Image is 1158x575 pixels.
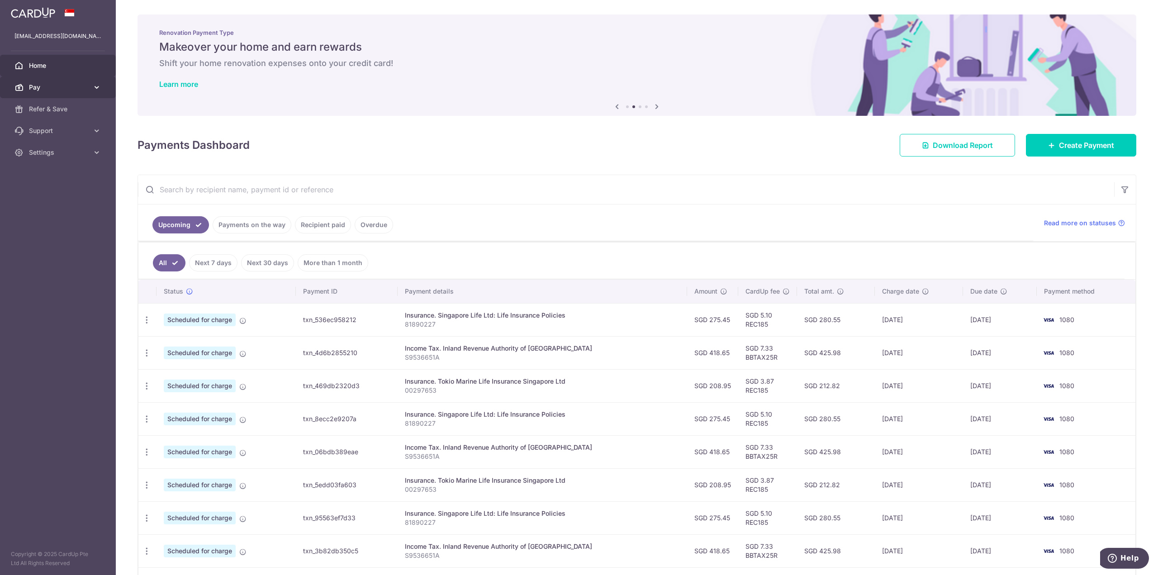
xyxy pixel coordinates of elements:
td: [DATE] [963,468,1037,501]
p: 81890227 [405,419,679,428]
td: [DATE] [963,303,1037,336]
th: Payment ID [296,280,398,303]
img: Bank Card [1039,413,1058,424]
th: Payment method [1037,280,1135,303]
div: Insurance. Tokio Marine Life Insurance Singapore Ltd [405,377,679,386]
a: Create Payment [1026,134,1136,157]
p: S9536651A [405,551,679,560]
td: [DATE] [963,336,1037,369]
td: SGD 280.55 [797,501,875,534]
td: SGD 425.98 [797,534,875,567]
td: [DATE] [963,534,1037,567]
input: Search by recipient name, payment id or reference [138,175,1114,204]
td: txn_95563ef7d33 [296,501,398,534]
td: SGD 7.33 BBTAX25R [738,336,797,369]
td: txn_5edd03fa603 [296,468,398,501]
span: Download Report [933,140,993,151]
img: Bank Card [1039,347,1058,358]
td: txn_4d6b2855210 [296,336,398,369]
span: Scheduled for charge [164,347,236,359]
th: Payment details [398,280,687,303]
iframe: Opens a widget where you can find more information [1100,548,1149,570]
p: S9536651A [405,353,679,362]
p: 81890227 [405,320,679,329]
span: Scheduled for charge [164,446,236,458]
img: Bank Card [1039,447,1058,457]
span: Create Payment [1059,140,1114,151]
td: [DATE] [875,369,963,402]
td: SGD 5.10 REC185 [738,501,797,534]
td: SGD 418.65 [687,435,738,468]
a: Overdue [355,216,393,233]
h6: Shift your home renovation expenses onto your credit card! [159,58,1115,69]
td: SGD 5.10 REC185 [738,303,797,336]
img: Renovation banner [138,14,1136,116]
h5: Makeover your home and earn rewards [159,40,1115,54]
span: Settings [29,148,89,157]
span: 1080 [1059,382,1074,390]
td: SGD 418.65 [687,336,738,369]
td: SGD 212.82 [797,369,875,402]
span: 1080 [1059,316,1074,323]
a: Recipient paid [295,216,351,233]
td: [DATE] [875,468,963,501]
td: [DATE] [963,501,1037,534]
span: 1080 [1059,547,1074,555]
span: Scheduled for charge [164,545,236,557]
p: S9536651A [405,452,679,461]
td: txn_06bdb389eae [296,435,398,468]
td: SGD 7.33 BBTAX25R [738,435,797,468]
span: 1080 [1059,349,1074,356]
img: Bank Card [1039,513,1058,523]
span: Charge date [882,287,919,296]
a: Next 30 days [241,254,294,271]
a: Payments on the way [213,216,291,233]
td: [DATE] [875,501,963,534]
td: SGD 3.87 REC185 [738,468,797,501]
td: SGD 280.55 [797,303,875,336]
td: SGD 418.65 [687,534,738,567]
img: CardUp [11,7,55,18]
p: [EMAIL_ADDRESS][DOMAIN_NAME] [14,32,101,41]
span: Scheduled for charge [164,380,236,392]
a: Next 7 days [189,254,237,271]
td: SGD 208.95 [687,468,738,501]
div: Insurance. Singapore Life Ltd: Life Insurance Policies [405,509,679,518]
td: txn_3b82db350c5 [296,534,398,567]
td: [DATE] [963,435,1037,468]
span: Due date [970,287,997,296]
img: Bank Card [1039,314,1058,325]
a: Learn more [159,80,198,89]
span: 1080 [1059,448,1074,456]
td: SGD 5.10 REC185 [738,402,797,435]
td: SGD 208.95 [687,369,738,402]
div: Income Tax. Inland Revenue Authority of [GEOGRAPHIC_DATA] [405,542,679,551]
span: Refer & Save [29,105,89,114]
span: Total amt. [804,287,834,296]
a: Upcoming [152,216,209,233]
td: [DATE] [875,336,963,369]
td: SGD 425.98 [797,435,875,468]
span: 1080 [1059,481,1074,489]
span: CardUp fee [745,287,780,296]
td: txn_469db2320d3 [296,369,398,402]
div: Insurance. Tokio Marine Life Insurance Singapore Ltd [405,476,679,485]
a: More than 1 month [298,254,368,271]
img: Bank Card [1039,546,1058,556]
div: Insurance. Singapore Life Ltd: Life Insurance Policies [405,311,679,320]
p: 00297653 [405,485,679,494]
span: Amount [694,287,717,296]
span: 1080 [1059,514,1074,522]
div: Income Tax. Inland Revenue Authority of [GEOGRAPHIC_DATA] [405,344,679,353]
img: Bank Card [1039,480,1058,490]
span: Scheduled for charge [164,314,236,326]
p: 81890227 [405,518,679,527]
td: SGD 275.45 [687,402,738,435]
span: Read more on statuses [1044,219,1116,228]
span: Scheduled for charge [164,512,236,524]
td: SGD 3.87 REC185 [738,369,797,402]
td: [DATE] [875,303,963,336]
td: [DATE] [963,402,1037,435]
a: Download Report [900,134,1015,157]
td: [DATE] [875,534,963,567]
